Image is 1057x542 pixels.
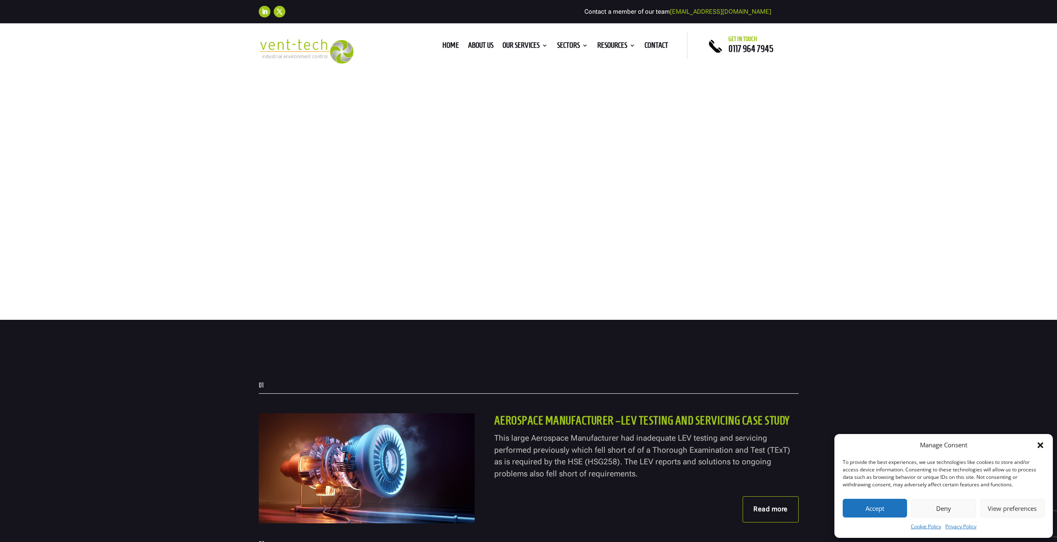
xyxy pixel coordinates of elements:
[259,382,799,389] p: 01
[259,413,475,523] img: AdobeStock_308716424
[911,522,941,532] a: Cookie Policy
[442,42,459,52] a: Home
[621,414,790,427] strong: LEV Testing and Servicing Case Study
[584,8,771,15] span: Contact a member of our team
[274,6,285,17] a: Follow on X
[743,496,799,522] a: Read more
[503,42,548,52] a: Our Services
[728,44,773,54] a: 0117 964 7945
[920,440,967,450] div: Manage Consent
[911,499,976,517] button: Deny
[843,499,907,517] button: Accept
[945,522,976,532] a: Privacy Policy
[557,42,588,52] a: Sectors
[1036,441,1045,449] div: Close dialog
[843,459,1044,488] div: To provide the best experiences, we use technologies like cookies to store and/or access device i...
[728,36,757,42] span: Get in touch
[494,413,799,432] h5: Aerospace Manufacturer –
[259,6,270,17] a: Follow on LinkedIn
[494,433,790,478] span: This large Aerospace Manufacturer had inadequate LEV testing and servicing performed previously w...
[468,42,493,52] a: About us
[980,499,1045,517] button: View preferences
[670,8,771,15] a: [EMAIL_ADDRESS][DOMAIN_NAME]
[259,39,354,64] img: 2023-09-27T08_35_16.549ZVENT-TECH---Clear-background
[597,42,635,52] a: Resources
[645,42,668,52] a: Contact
